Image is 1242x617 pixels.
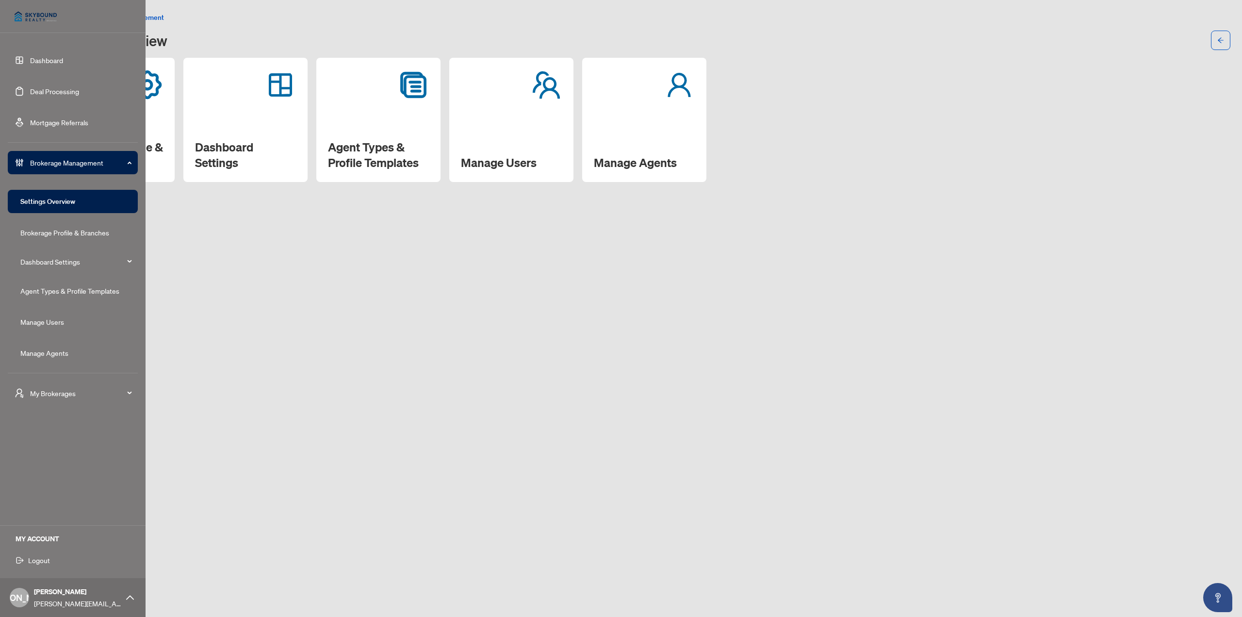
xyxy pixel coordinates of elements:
[20,317,64,326] a: Manage Users
[20,257,80,266] a: Dashboard Settings
[328,139,429,170] h2: Agent Types & Profile Templates
[34,598,121,609] span: [PERSON_NAME][EMAIL_ADDRESS][DOMAIN_NAME]
[20,286,119,295] a: Agent Types & Profile Templates
[30,118,88,127] a: Mortgage Referrals
[16,534,138,544] h5: MY ACCOUNT
[30,87,79,96] a: Deal Processing
[30,157,131,168] span: Brokerage Management
[20,197,75,206] a: Settings Overview
[15,388,24,398] span: user-switch
[30,56,63,65] a: Dashboard
[28,552,50,568] span: Logout
[195,139,296,170] h2: Dashboard Settings
[1203,583,1232,612] button: Open asap
[20,228,109,237] a: Brokerage Profile & Branches
[20,349,68,357] a: Manage Agents
[594,155,695,170] h2: Manage Agents
[1217,37,1224,44] span: arrow-left
[8,5,64,28] img: logo
[34,586,121,597] span: [PERSON_NAME]
[30,388,131,399] span: My Brokerages
[8,552,138,568] button: Logout
[461,155,562,170] h2: Manage Users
